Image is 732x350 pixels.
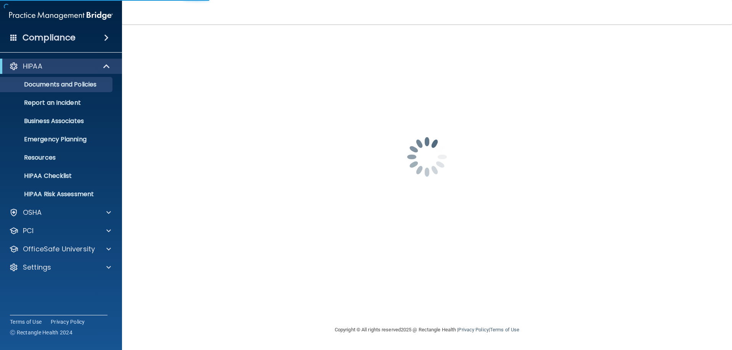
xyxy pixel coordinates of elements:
[9,245,111,254] a: OfficeSafe University
[5,172,109,180] p: HIPAA Checklist
[490,327,519,332] a: Terms of Use
[5,99,109,107] p: Report an Incident
[5,190,109,198] p: HIPAA Risk Assessment
[600,296,723,326] iframe: Drift Widget Chat Controller
[458,327,488,332] a: Privacy Policy
[10,318,42,326] a: Terms of Use
[10,329,72,336] span: Ⓒ Rectangle Health 2024
[23,263,51,272] p: Settings
[389,119,465,195] img: spinner.e123f6fc.gif
[23,245,95,254] p: OfficeSafe University
[288,318,566,342] div: Copyright © All rights reserved 2025 @ Rectangle Health | |
[5,117,109,125] p: Business Associates
[9,226,111,235] a: PCI
[5,154,109,161] p: Resources
[23,208,42,217] p: OSHA
[9,8,113,23] img: PMB logo
[5,81,109,88] p: Documents and Policies
[22,32,75,43] h4: Compliance
[9,208,111,217] a: OSHA
[23,62,42,71] p: HIPAA
[9,263,111,272] a: Settings
[5,136,109,143] p: Emergency Planning
[51,318,85,326] a: Privacy Policy
[23,226,34,235] p: PCI
[9,62,111,71] a: HIPAA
